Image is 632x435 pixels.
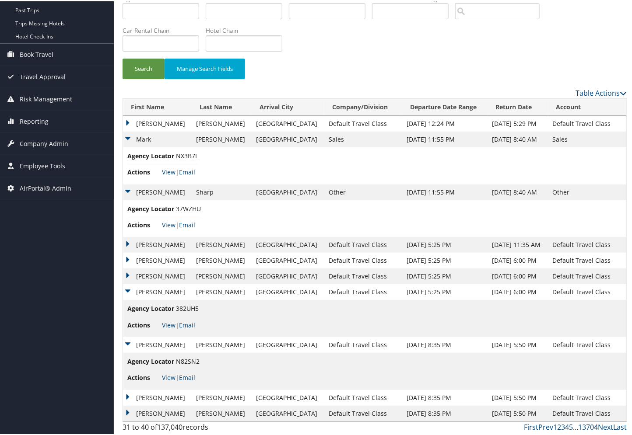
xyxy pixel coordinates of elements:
span: Actions [127,372,160,381]
td: Other [548,183,626,199]
span: Employee Tools [20,154,65,176]
td: [PERSON_NAME] [192,267,252,283]
td: Other [324,183,402,199]
td: [DATE] 6:00 PM [488,267,548,283]
a: View [162,320,176,328]
span: | [162,167,195,175]
td: [DATE] 6:00 PM [488,283,548,299]
td: Sharp [192,183,252,199]
th: Last Name: activate to sort column ascending [192,97,252,115]
td: [DATE] 8:40 AM [488,130,548,146]
td: [GEOGRAPHIC_DATA] [252,251,324,267]
td: [PERSON_NAME] [123,283,192,299]
td: [PERSON_NAME] [192,389,252,404]
td: [DATE] 5:50 PM [488,336,548,351]
td: [DATE] 5:25 PM [402,283,488,299]
button: Search [123,57,165,78]
td: [PERSON_NAME] [123,251,192,267]
td: Default Travel Class [548,283,626,299]
th: Account: activate to sort column ascending [548,97,626,115]
span: Travel Approval [20,65,66,87]
td: [GEOGRAPHIC_DATA] [252,267,324,283]
a: Table Actions [576,87,627,97]
td: [PERSON_NAME] [123,404,192,420]
td: Default Travel Class [548,251,626,267]
td: Default Travel Class [548,115,626,130]
td: [PERSON_NAME] [123,236,192,251]
td: [DATE] 5:25 PM [402,236,488,251]
span: Reporting [20,109,49,131]
td: [PERSON_NAME] [123,389,192,404]
span: Company Admin [20,132,68,153]
td: [GEOGRAPHIC_DATA] [252,404,324,420]
span: … [573,421,578,431]
a: Next [598,421,613,431]
th: Departure Date Range: activate to sort column ascending [402,97,488,115]
td: [DATE] 8:35 PM [402,404,488,420]
td: Default Travel Class [548,267,626,283]
span: N82SN2 [176,356,200,364]
th: Return Date: activate to sort column ascending [488,97,548,115]
td: [DATE] 11:55 PM [402,130,488,146]
a: 4 [565,421,569,431]
td: [DATE] 5:25 PM [402,251,488,267]
td: [GEOGRAPHIC_DATA] [252,336,324,351]
span: Actions [127,319,160,329]
span: Risk Management [20,87,72,109]
a: 1 [553,421,557,431]
span: 37WZHU [176,203,201,212]
td: Default Travel Class [324,251,402,267]
td: Default Travel Class [324,283,402,299]
td: [DATE] 5:25 PM [402,267,488,283]
a: Prev [538,421,553,431]
a: Email [179,372,195,380]
td: [DATE] 11:55 PM [402,183,488,199]
button: Manage Search Fields [165,57,245,78]
td: [GEOGRAPHIC_DATA] [252,389,324,404]
td: [PERSON_NAME] [192,236,252,251]
td: [DATE] 8:35 PM [402,336,488,351]
label: Hotel Chain [206,25,289,34]
span: 137,040 [157,421,183,431]
td: [DATE] 8:40 AM [488,183,548,199]
td: [PERSON_NAME] [192,404,252,420]
td: [DATE] 12:24 PM [402,115,488,130]
span: | [162,320,195,328]
span: AirPortal® Admin [20,176,71,198]
td: [PERSON_NAME] [192,130,252,146]
td: [DATE] 6:00 PM [488,251,548,267]
a: View [162,219,176,228]
span: Agency Locator [127,303,174,312]
span: Book Travel [20,42,53,64]
span: Agency Locator [127,203,174,212]
td: [DATE] 11:35 AM [488,236,548,251]
td: [DATE] 5:50 PM [488,404,548,420]
td: [PERSON_NAME] [123,183,192,199]
td: [PERSON_NAME] [123,336,192,351]
td: Sales [324,130,402,146]
span: NX3B7L [176,150,198,159]
td: [GEOGRAPHIC_DATA] [252,236,324,251]
td: Mark [123,130,192,146]
td: [GEOGRAPHIC_DATA] [252,130,324,146]
a: First [524,421,538,431]
a: Last [613,421,627,431]
td: [PERSON_NAME] [123,267,192,283]
a: View [162,167,176,175]
td: [PERSON_NAME] [192,251,252,267]
td: [DATE] 5:50 PM [488,389,548,404]
td: Default Travel Class [324,236,402,251]
td: [PERSON_NAME] [123,115,192,130]
td: [PERSON_NAME] [192,115,252,130]
td: Default Travel Class [324,267,402,283]
td: Default Travel Class [324,404,402,420]
td: Sales [548,130,626,146]
td: Default Travel Class [548,336,626,351]
a: 5 [569,421,573,431]
span: | [162,219,195,228]
td: [PERSON_NAME] [192,283,252,299]
span: Agency Locator [127,150,174,160]
td: Default Travel Class [548,236,626,251]
a: Email [179,167,195,175]
label: Car Rental Chain [123,25,206,34]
